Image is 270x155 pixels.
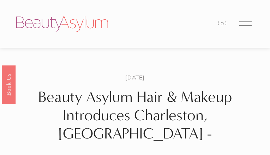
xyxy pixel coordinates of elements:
[125,73,145,81] span: [DATE]
[2,65,16,103] a: Book Us
[221,20,225,27] span: 0
[218,19,228,28] a: 0 items in cart
[218,20,221,27] span: (
[225,20,228,27] span: )
[16,88,254,143] h1: Beauty Asylum Hair & Makeup Introduces Charleston, [GEOGRAPHIC_DATA] -
[16,16,108,32] img: Beauty Asylum | Bridal Hair &amp; Makeup Charlotte &amp; Atlanta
